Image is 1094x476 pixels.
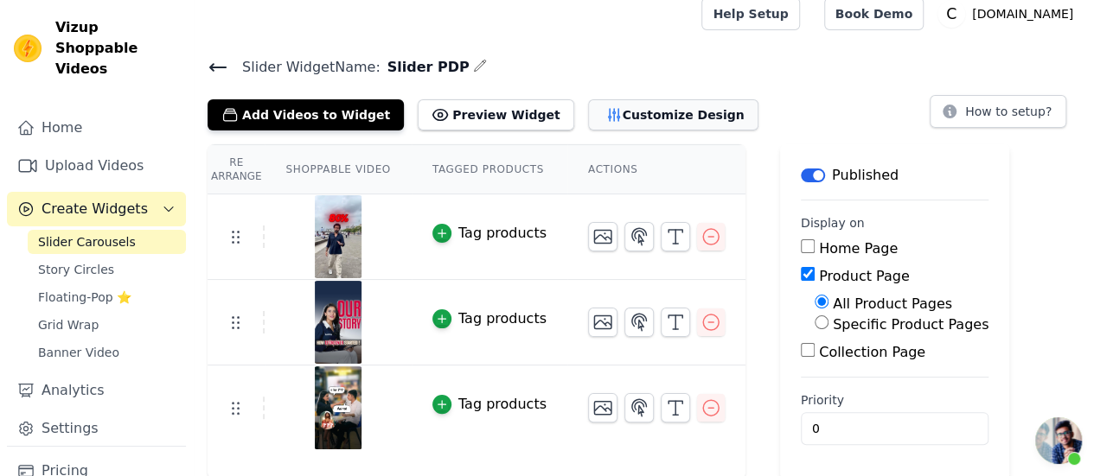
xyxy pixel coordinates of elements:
span: Slider Widget Name: [228,57,381,78]
button: Change Thumbnail [588,222,617,251]
span: Banner Video [38,344,119,361]
span: Slider Carousels [38,233,136,251]
label: Priority [801,391,988,409]
label: Product Page [819,268,910,284]
label: Collection Page [819,344,925,360]
span: Slider PDP [381,57,470,78]
legend: Display on [801,214,865,232]
div: Tag products [458,394,547,415]
p: Published [832,165,899,186]
button: Customize Design [588,99,758,130]
a: Banner Video [28,340,186,365]
span: Floating-Pop ⭐ [38,289,131,306]
th: Re Arrange [208,145,265,194]
button: Create Widgets [7,192,186,226]
a: How to setup? [930,107,1066,124]
div: Edit Name [473,55,487,79]
img: vizup-images-d675.jpg [314,281,362,364]
a: Home [7,111,186,145]
label: All Product Pages [833,295,952,312]
a: Grid Wrap [28,313,186,337]
button: Tag products [432,223,547,244]
button: Change Thumbnail [588,393,617,422]
a: Floating-Pop ⭐ [28,285,186,309]
button: Change Thumbnail [588,308,617,337]
span: Grid Wrap [38,316,99,333]
span: Vizup Shoppable Videos [55,17,179,79]
button: Tag products [432,394,547,415]
label: Specific Product Pages [833,316,988,333]
span: Story Circles [38,261,114,278]
th: Shoppable Video [265,145,411,194]
img: Vizup [14,35,42,62]
img: vizup-images-dd20.jpg [314,366,362,449]
span: Create Widgets [42,199,148,219]
a: Story Circles [28,257,186,282]
a: Upload Videos [7,149,186,183]
img: reel-preview-coverpe.myshopify.com-3683072749326787574_60793493837.jpeg [314,195,362,278]
div: Tag products [458,223,547,244]
a: Analytics [7,373,186,408]
div: Open chat [1035,417,1082,464]
button: Tag products [432,308,547,329]
th: Actions [567,145,745,194]
button: Add Videos to Widget [208,99,404,130]
button: How to setup? [930,95,1066,128]
a: Slider Carousels [28,230,186,254]
label: Home Page [819,240,898,257]
a: Settings [7,411,186,446]
th: Tagged Products [412,145,567,194]
button: Preview Widget [418,99,573,130]
text: C [946,5,956,22]
div: Tag products [458,308,547,329]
